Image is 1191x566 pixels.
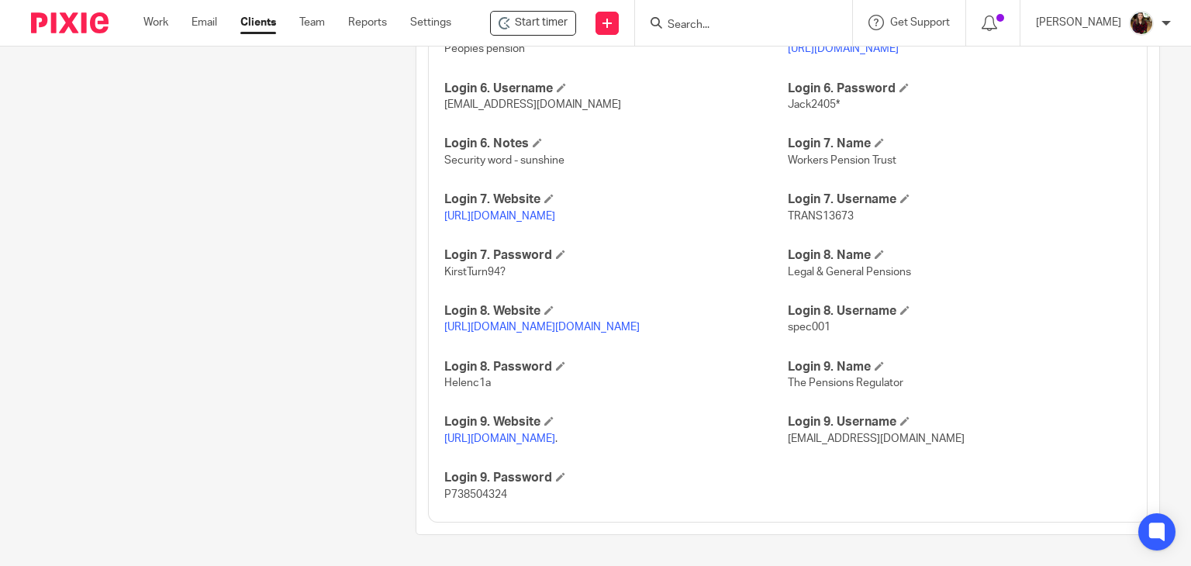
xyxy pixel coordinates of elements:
[788,378,903,388] span: The Pensions Regulator
[444,433,558,444] span: .
[788,192,1131,208] h4: Login 7. Username
[444,433,555,444] a: [URL][DOMAIN_NAME]
[490,11,576,36] div: Max Accountants Payroll
[788,359,1131,375] h4: Login 9. Name
[788,99,840,110] span: Jack2405*
[192,15,217,30] a: Email
[890,17,950,28] span: Get Support
[1036,15,1121,30] p: [PERSON_NAME]
[788,211,854,222] span: TRANS13673
[444,192,788,208] h4: Login 7. Website
[444,378,491,388] span: Helenc1a
[444,303,788,319] h4: Login 8. Website
[444,99,621,110] span: [EMAIL_ADDRESS][DOMAIN_NAME]
[788,303,1131,319] h4: Login 8. Username
[444,81,788,97] h4: Login 6. Username
[788,267,911,278] span: Legal & General Pensions
[444,267,506,278] span: KirstTurn94?
[788,433,965,444] span: [EMAIL_ADDRESS][DOMAIN_NAME]
[444,211,555,222] a: [URL][DOMAIN_NAME]
[143,15,168,30] a: Work
[666,19,806,33] input: Search
[410,15,451,30] a: Settings
[348,15,387,30] a: Reports
[444,247,788,264] h4: Login 7. Password
[788,43,899,54] a: [URL][DOMAIN_NAME]
[31,12,109,33] img: Pixie
[240,15,276,30] a: Clients
[788,155,896,166] span: Workers Pension Trust
[515,15,568,31] span: Start timer
[444,489,507,500] span: P738504324
[788,81,1131,97] h4: Login 6. Password
[444,322,640,333] a: [URL][DOMAIN_NAME][DOMAIN_NAME]
[444,414,788,430] h4: Login 9. Website
[788,247,1131,264] h4: Login 8. Name
[788,414,1131,430] h4: Login 9. Username
[788,322,830,333] span: spec001
[444,359,788,375] h4: Login 8. Password
[444,470,788,486] h4: Login 9. Password
[444,155,564,166] span: Security word - sunshine
[444,136,788,152] h4: Login 6. Notes
[1129,11,1154,36] img: MaxAcc_Sep21_ElliDeanPhoto_030.jpg
[299,15,325,30] a: Team
[444,43,525,54] span: Peoples pension
[788,136,1131,152] h4: Login 7. Name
